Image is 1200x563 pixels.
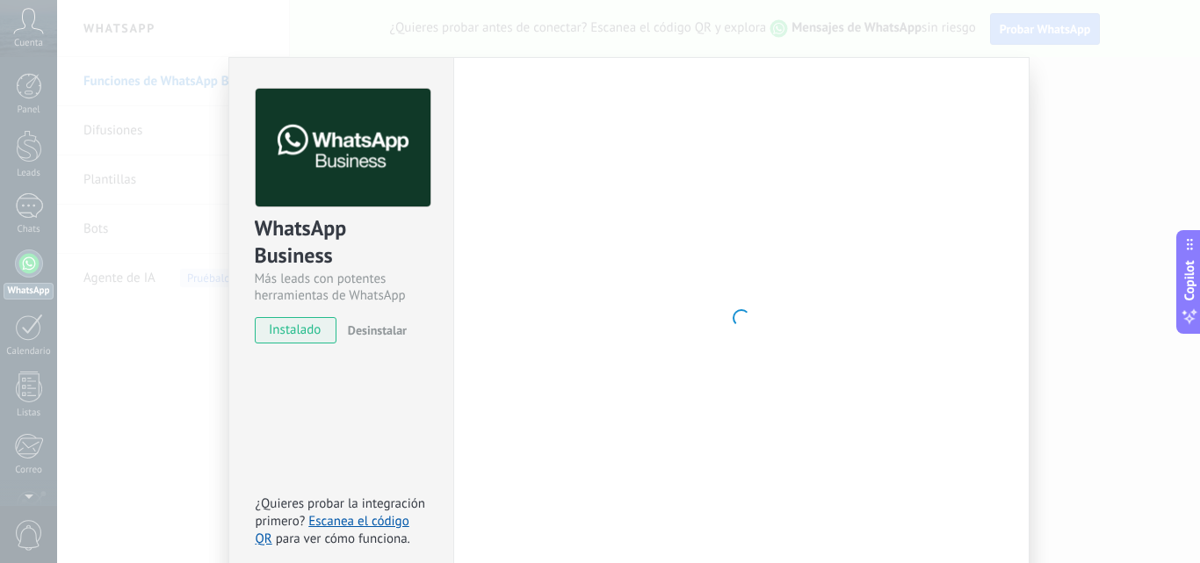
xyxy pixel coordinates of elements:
[341,317,407,343] button: Desinstalar
[1181,260,1198,300] span: Copilot
[276,531,410,547] span: para ver cómo funciona.
[256,513,409,547] a: Escanea el código QR
[256,317,336,343] span: instalado
[255,214,428,271] div: WhatsApp Business
[255,271,428,304] div: Más leads con potentes herramientas de WhatsApp
[348,322,407,338] span: Desinstalar
[256,495,426,530] span: ¿Quieres probar la integración primero?
[256,89,430,207] img: logo_main.png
